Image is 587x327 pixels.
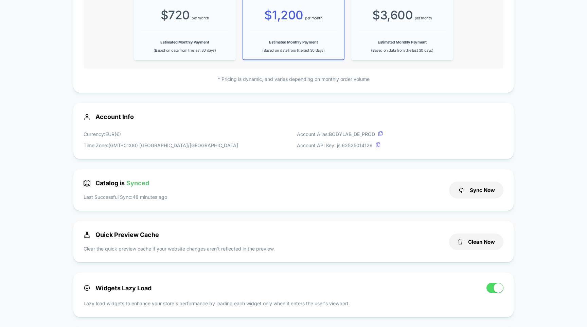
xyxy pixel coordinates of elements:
[264,8,303,22] span: $ 1,200
[372,8,413,22] span: $ 3,600
[161,8,190,22] span: $ 720
[415,16,432,20] span: per month
[84,131,238,138] p: Currency: EUR ( € )
[297,131,383,138] p: Account Alias: BODYLAB_DE_PROD
[297,142,383,149] p: Account API Key: js. 62525014129
[84,300,503,307] p: Lazy load widgets to enhance your store's performance by loading each widget only when it enters ...
[84,231,159,238] span: Quick Preview Cache
[371,48,433,53] span: (Based on data from the last 30 days)
[449,182,503,199] button: Sync Now
[160,40,209,45] b: Estimated Monthly Payment
[154,48,216,53] span: (Based on data from the last 30 days)
[305,16,322,20] span: per month
[84,193,167,201] p: Last Successful Sync: 48 minutes ago
[84,179,149,187] span: Catalog is
[192,16,209,20] span: per month
[84,245,275,252] p: Clear the quick preview cache if your website changes aren’t reflected in the preview.
[269,40,318,45] b: Estimated Monthly Payment
[84,285,152,292] span: Widgets Lazy Load
[449,234,503,250] button: Clean Now
[84,113,503,120] span: Account Info
[378,40,426,45] b: Estimated Monthly Payment
[84,75,503,83] p: * Pricing is dynamic, and varies depending on monthly order volume
[262,48,324,53] span: (Based on data from the last 30 days)
[84,142,238,149] p: Time Zone: (GMT+01:00) [GEOGRAPHIC_DATA]/[GEOGRAPHIC_DATA]
[126,179,149,187] span: Synced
